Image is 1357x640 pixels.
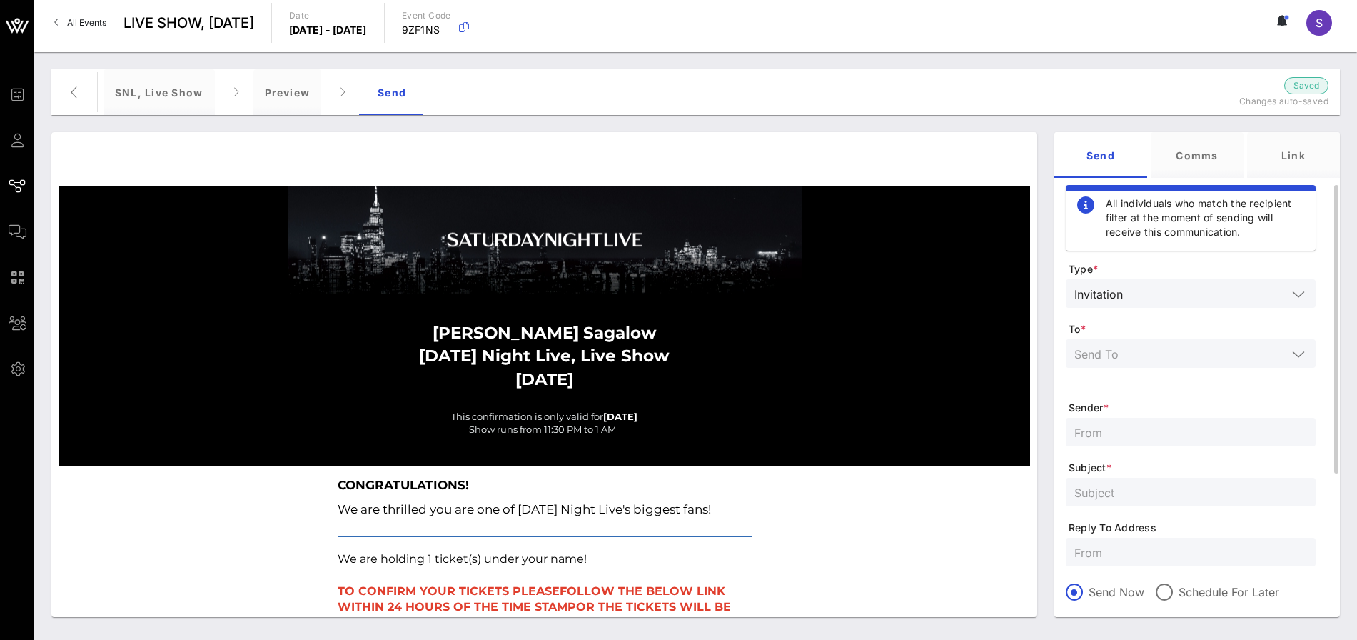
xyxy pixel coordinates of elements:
[338,584,731,630] span: TO CONFIRM YOUR TICKETS PLEASE OR THE TICKETS WILL BE FORFEITED
[289,9,367,23] p: Date
[402,23,451,37] p: 9ZF1NS
[1074,344,1287,363] input: Send To
[1074,543,1307,561] input: From
[1069,322,1316,336] span: To
[253,69,322,115] div: Preview
[402,9,451,23] p: Event Code
[338,584,725,614] span: FOLLOW THE BELOW LINK WITHIN 24 HOURS OF THE TIME STAMP
[1074,483,1307,501] input: Subject
[1179,585,1279,599] label: Schedule For Later
[46,11,115,34] a: All Events
[451,411,603,422] span: This confirmation is only valid for
[1054,132,1147,178] div: Send
[1069,461,1316,475] span: Subject
[67,17,106,28] span: All Events
[603,411,637,422] strong: [DATE]
[433,323,579,343] strong: [PERSON_NAME]
[1151,132,1244,178] div: Comms
[338,497,752,521] p: We are thrilled you are one of [DATE] Night Live's biggest fans!
[1069,401,1316,415] span: Sender
[1069,521,1316,535] span: Reply To Address
[469,424,616,435] span: Show runs from 11:30 PM to 1 AM
[338,551,752,567] p: We are holding 1 ticket(s) under your name!
[1316,16,1323,30] span: S
[1247,132,1340,178] div: Link
[1066,279,1316,308] div: Invitation
[338,536,752,537] table: divider
[1106,196,1304,239] div: All individuals who match the recipient filter at the moment of sending will receive this communi...
[338,478,469,492] strong: CONGRATULATIONS!
[104,69,215,115] div: SNL, Live Show
[1069,262,1316,276] span: Type
[1306,10,1332,36] div: S
[1074,288,1123,301] div: Invitation
[1074,423,1307,441] input: From
[406,616,409,630] span: .
[360,69,424,115] div: Send
[289,23,367,37] p: [DATE] - [DATE]
[1293,79,1319,93] span: Saved
[123,12,254,34] span: LIVE SHOW, [DATE]
[1089,585,1144,599] label: Send Now
[419,323,670,389] strong: Sagalow [DATE] Night Live, Live Show [DATE]
[1150,94,1328,109] p: Changes auto-saved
